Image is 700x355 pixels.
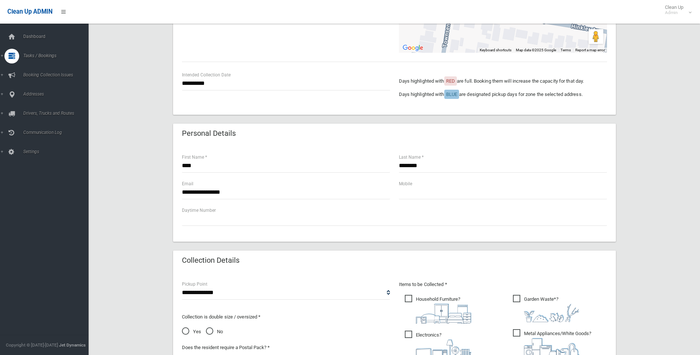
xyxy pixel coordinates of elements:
[21,111,94,116] span: Drivers, Trucks and Routes
[561,48,571,52] a: Terms (opens in new tab)
[182,343,270,352] label: Does the resident require a Postal Pack? *
[21,149,94,154] span: Settings
[399,90,607,99] p: Days highlighted with are designated pickup days for zone the selected address.
[7,8,52,15] span: Clean Up ADMIN
[21,53,94,58] span: Tasks / Bookings
[401,43,425,53] a: Open this area in Google Maps (opens a new window)
[516,48,556,52] span: Map data ©2025 Google
[446,92,457,97] span: BLUE
[59,342,86,348] strong: Jet Dynamics
[416,296,471,324] i: ?
[21,92,94,97] span: Addresses
[589,29,603,44] button: Drag Pegman onto the map to open Street View
[665,10,683,15] small: Admin
[6,342,58,348] span: Copyright © [DATE]-[DATE]
[21,130,94,135] span: Communication Log
[182,327,201,336] span: Yes
[524,304,579,322] img: 4fd8a5c772b2c999c83690221e5242e0.png
[21,34,94,39] span: Dashboard
[405,295,471,324] span: Household Furniture
[524,296,579,322] i: ?
[182,313,390,321] p: Collection is double size / oversized *
[513,295,579,322] span: Garden Waste*
[173,253,248,268] header: Collection Details
[446,78,455,84] span: RED
[206,327,223,336] span: No
[401,43,425,53] img: Google
[173,126,245,141] header: Personal Details
[480,48,511,53] button: Keyboard shortcuts
[21,72,94,77] span: Booking Collection Issues
[399,77,607,86] p: Days highlighted with are full. Booking them will increase the capacity for that day.
[416,304,471,324] img: aa9efdbe659d29b613fca23ba79d85cb.png
[399,280,607,289] p: Items to be Collected *
[575,48,605,52] a: Report a map error
[661,4,691,15] span: Clean Up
